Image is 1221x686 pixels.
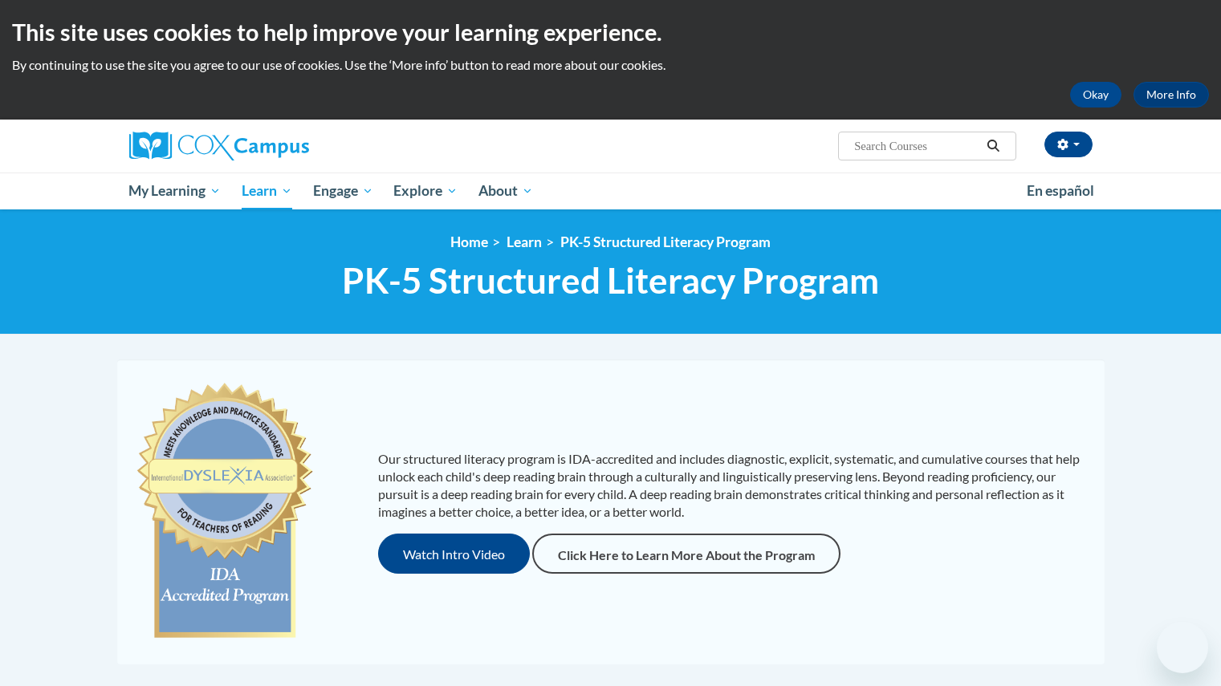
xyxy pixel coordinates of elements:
input: Search Courses [853,136,981,156]
p: Our structured literacy program is IDA-accredited and includes diagnostic, explicit, systematic, ... [378,450,1089,521]
p: By continuing to use the site you agree to our use of cookies. Use the ‘More info’ button to read... [12,56,1209,74]
a: About [468,173,543,209]
h2: This site uses cookies to help improve your learning experience. [12,16,1209,48]
button: Watch Intro Video [378,534,530,574]
span: My Learning [128,181,221,201]
span: Learn [242,181,292,201]
iframe: Button to launch messaging window [1157,622,1208,673]
a: Explore [383,173,468,209]
span: Engage [313,181,373,201]
span: About [478,181,533,201]
a: More Info [1133,82,1209,108]
span: En español [1027,182,1094,199]
img: Cox Campus [129,132,309,160]
a: Home [450,233,488,250]
div: Main menu [105,173,1117,209]
button: Okay [1070,82,1121,108]
img: c477cda6-e343-453b-bfce-d6f9e9818e1c.png [133,375,317,648]
button: Search [981,136,1005,156]
a: En español [1016,174,1105,208]
a: PK-5 Structured Literacy Program [560,233,771,250]
a: My Learning [119,173,232,209]
span: PK-5 Structured Literacy Program [342,259,879,302]
span: Explore [393,181,458,201]
button: Account Settings [1044,132,1093,157]
a: Engage [303,173,384,209]
a: Learn [231,173,303,209]
a: Cox Campus [129,132,434,160]
a: Click Here to Learn More About the Program [532,534,840,574]
a: Learn [507,233,542,250]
